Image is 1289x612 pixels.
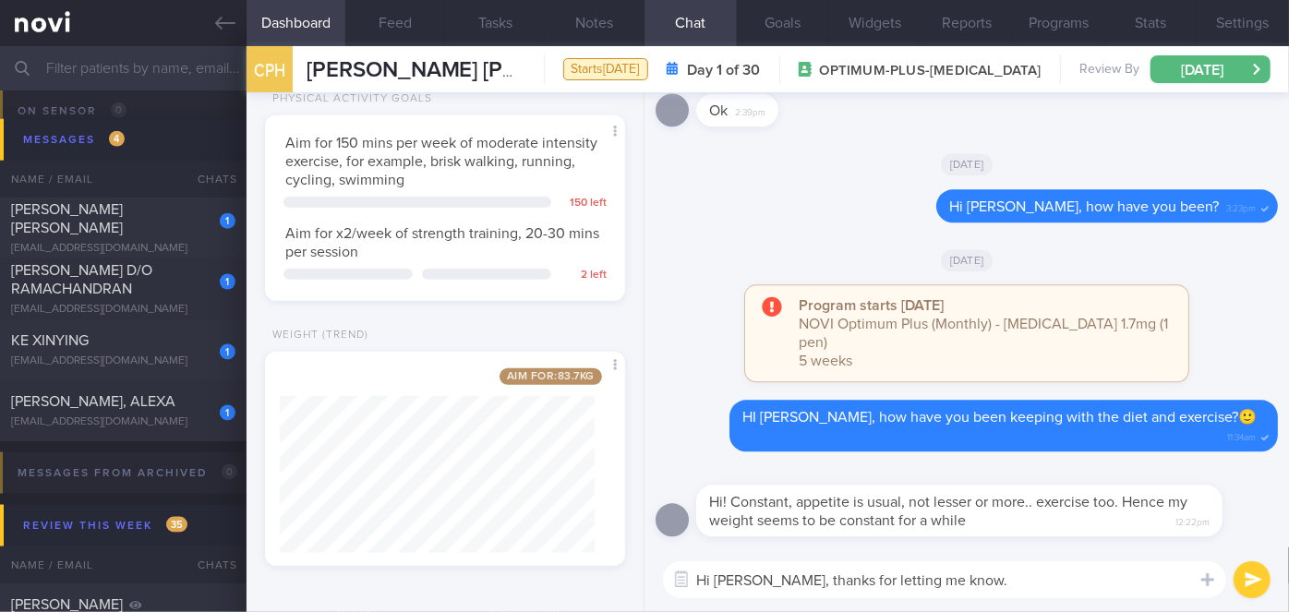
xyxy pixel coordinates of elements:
span: 35 [166,517,187,533]
strong: Program starts [DATE] [799,298,944,313]
span: [PERSON_NAME] [11,597,123,612]
div: CPH [242,35,297,106]
strong: Day 1 of 30 [688,61,761,79]
span: 11:34am [1227,426,1256,444]
div: Weight (Trend) [265,329,368,342]
div: Messages [18,127,129,152]
span: Hi [PERSON_NAME], how have you been? [949,199,1219,214]
span: 12:22pm [1175,511,1210,529]
div: 150 left [560,197,607,210]
span: OPTIMUM-PLUS-[MEDICAL_DATA] [820,62,1042,80]
span: NOVI Optimum Plus (Monthly) - [MEDICAL_DATA] 1.7mg (1 pen) [799,317,1168,350]
span: Hi! Constant, appetite is usual, not lesser or more.. exercise too. Hence my weight seems to be c... [709,495,1187,528]
span: 0 [111,102,126,118]
div: [EMAIL_ADDRESS][DOMAIN_NAME] [11,415,235,429]
div: 1 [220,344,235,360]
div: [EMAIL_ADDRESS][DOMAIN_NAME] [11,303,235,317]
span: Aim for: 83.7 kg [500,368,602,385]
div: Chats [173,546,247,583]
span: [PERSON_NAME], ALEXA [11,394,175,409]
span: [PERSON_NAME] D/O RAMACHANDRAN [11,263,152,296]
span: 0 [222,464,237,480]
span: [PERSON_NAME] [PERSON_NAME] [11,202,123,235]
div: [EMAIL_ADDRESS][DOMAIN_NAME] [11,354,235,368]
div: 1 [220,213,235,229]
div: Messages from Archived [13,461,242,486]
span: [DATE] [941,153,994,175]
span: Review By [1079,62,1139,78]
div: Chats [173,161,247,198]
span: [PERSON_NAME] [PERSON_NAME] [307,59,656,81]
span: Ok [709,103,728,118]
div: On sensor [13,99,131,124]
span: Aim for 150 mins per week of moderate intensity exercise, for example, brisk walking, running, cy... [285,136,597,187]
div: 2 left [560,269,607,282]
button: [DATE] [1150,55,1271,83]
div: Physical Activity Goals [265,92,432,106]
span: 5 weeks [799,354,852,368]
span: [DATE] [941,249,994,271]
div: 1 [220,274,235,290]
div: Review this week [18,513,192,538]
span: 4 [109,131,125,147]
span: HI [PERSON_NAME], how have you been keeping with the diet and exercise?🙂 [742,410,1257,425]
span: 3:23pm [1226,198,1256,215]
div: 1 [220,405,235,421]
span: Aim for x2/week of strength training, 20-30 mins per session [285,226,599,259]
span: KE XINYING [11,333,89,348]
div: [EMAIL_ADDRESS][DOMAIN_NAME] [11,242,235,256]
span: 2:39pm [735,102,765,119]
div: Starts [DATE] [563,58,648,81]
